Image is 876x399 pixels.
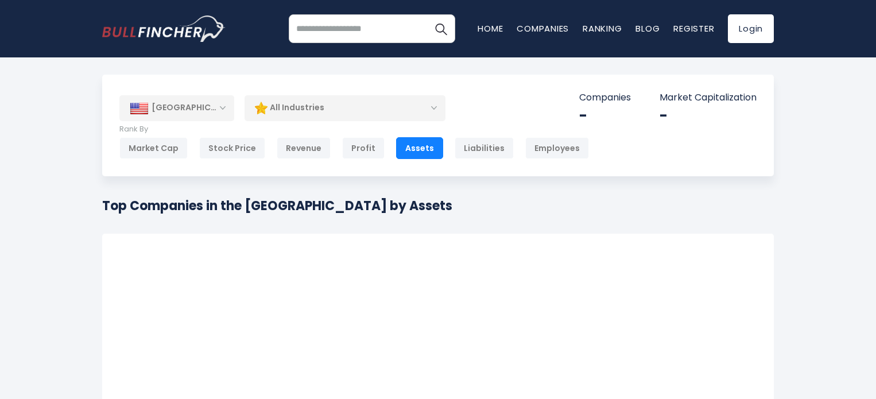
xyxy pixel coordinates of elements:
div: All Industries [245,95,445,121]
p: Market Capitalization [660,92,757,104]
button: Search [427,14,455,43]
div: Profit [342,137,385,159]
img: bullfincher logo [102,16,226,42]
div: Stock Price [199,137,265,159]
div: Employees [525,137,589,159]
a: Login [728,14,774,43]
a: Ranking [583,22,622,34]
div: Revenue [277,137,331,159]
div: - [660,107,757,125]
a: Blog [635,22,660,34]
h1: Top Companies in the [GEOGRAPHIC_DATA] by Assets [102,196,452,215]
p: Companies [579,92,631,104]
a: Register [673,22,714,34]
p: Rank By [119,125,589,134]
a: Go to homepage [102,16,226,42]
div: Market Cap [119,137,188,159]
a: Companies [517,22,569,34]
div: Assets [396,137,443,159]
div: - [579,107,631,125]
a: Home [478,22,503,34]
div: Liabilities [455,137,514,159]
div: [GEOGRAPHIC_DATA] [119,95,234,121]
